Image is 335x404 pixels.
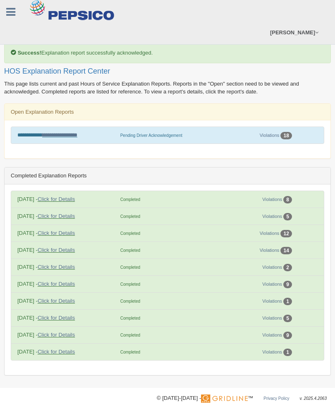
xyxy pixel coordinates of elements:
[13,331,116,339] div: [DATE] -
[283,264,292,271] div: 2
[13,297,116,305] div: [DATE] -
[120,282,140,287] span: Completed
[201,394,248,403] img: Gridline
[262,282,282,287] a: Violations
[120,333,140,337] span: Completed
[262,316,282,320] a: Violations
[263,396,289,401] a: Privacy Policy
[262,214,282,219] a: Violations
[280,132,292,139] div: 18
[13,212,116,220] div: [DATE] -
[38,247,75,253] a: Click for Details
[283,196,292,203] div: 8
[280,230,292,237] div: 12
[262,332,282,337] a: Violations
[13,229,116,237] div: [DATE] -
[262,197,282,202] a: Violations
[4,67,331,76] h2: HOS Explanation Report Center
[38,315,75,321] a: Click for Details
[120,231,140,236] span: Completed
[283,349,292,356] div: 1
[18,50,41,56] b: Success!
[38,264,75,270] a: Click for Details
[13,246,116,254] div: [DATE] -
[120,265,140,270] span: Completed
[283,298,292,305] div: 1
[5,167,330,184] div: Completed Explanation Reports
[120,214,140,219] span: Completed
[5,104,330,120] div: Open Explanation Reports
[13,348,116,356] div: [DATE] -
[38,298,75,304] a: Click for Details
[120,248,140,253] span: Completed
[120,299,140,304] span: Completed
[300,396,327,401] span: v. 2025.4.2063
[283,281,292,288] div: 9
[120,133,182,138] span: Pending Driver Acknowledgement
[157,394,327,403] div: © [DATE]-[DATE] - ™
[38,196,75,202] a: Click for Details
[13,195,116,203] div: [DATE] -
[38,213,75,219] a: Click for Details
[283,332,292,339] div: 9
[13,263,116,271] div: [DATE] -
[280,247,292,254] div: 14
[38,230,75,236] a: Click for Details
[283,213,292,220] div: 5
[260,231,280,236] a: Violations
[120,350,140,354] span: Completed
[262,349,282,354] a: Violations
[120,316,140,320] span: Completed
[38,332,75,338] a: Click for Details
[120,197,140,202] span: Completed
[260,133,280,138] a: Violations
[13,280,116,288] div: [DATE] -
[266,21,323,44] a: [PERSON_NAME]
[260,248,280,253] a: Violations
[38,349,75,355] a: Click for Details
[38,281,75,287] a: Click for Details
[262,299,282,304] a: Violations
[13,314,116,322] div: [DATE] -
[283,315,292,322] div: 5
[262,265,282,270] a: Violations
